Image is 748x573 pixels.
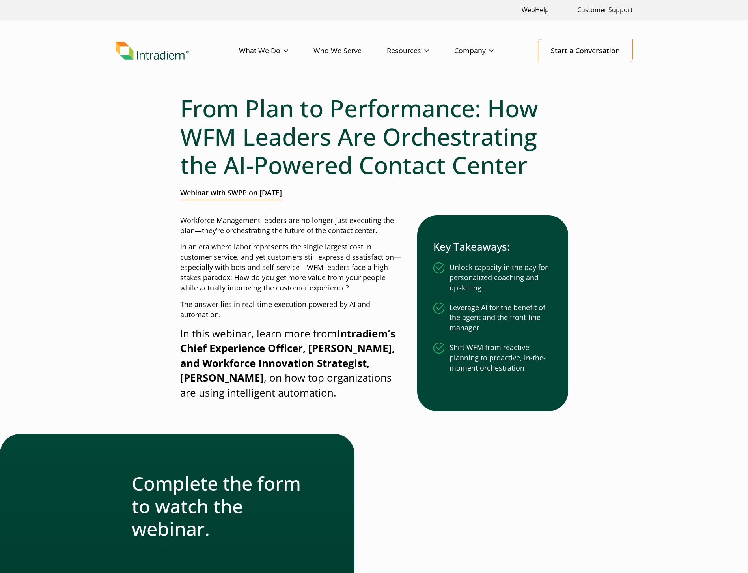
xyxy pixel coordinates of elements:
[180,242,405,293] p: In an era where labor represents the single largest cost in customer service, and yet customers s...
[574,2,636,19] a: Customer Support
[116,42,239,60] a: Link to homepage of Intradiem
[180,326,395,385] strong: Intradiem’s Chief Experience Officer, [PERSON_NAME], and Workforce Innovation Strategist, [PERSON...
[387,39,454,62] a: Resources
[180,300,405,320] p: The answer lies in real-time execution powered by AI and automation.
[116,42,189,60] img: Intradiem
[519,2,552,19] a: Link opens in a new window
[433,241,552,253] h3: Key Takeaways:
[180,326,405,400] p: In this webinar, learn more from , on how top organizations are using intelligent automation.
[538,39,633,62] a: Start a Conversation
[180,215,405,236] p: Workforce Management leaders are no longer just executing the plan—they’re orchestrating the futu...
[132,472,323,540] h2: Complete the form to watch the webinar.
[180,189,282,200] h2: Webinar with SWPP on [DATE]
[433,343,552,373] li: Shift WFM from reactive planning to proactive, in-the-moment orchestration
[313,39,387,62] a: Who We Serve
[239,39,313,62] a: What We Do
[180,94,568,179] h1: From Plan to Performance: How WFM Leaders Are Orchestrating the AI-Powered Contact Center
[454,39,519,62] a: Company
[433,303,552,333] li: Leverage AI for the benefit of the agent and the front-line manager
[433,262,552,293] li: Unlock capacity in the day for personalized coaching and upskilling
